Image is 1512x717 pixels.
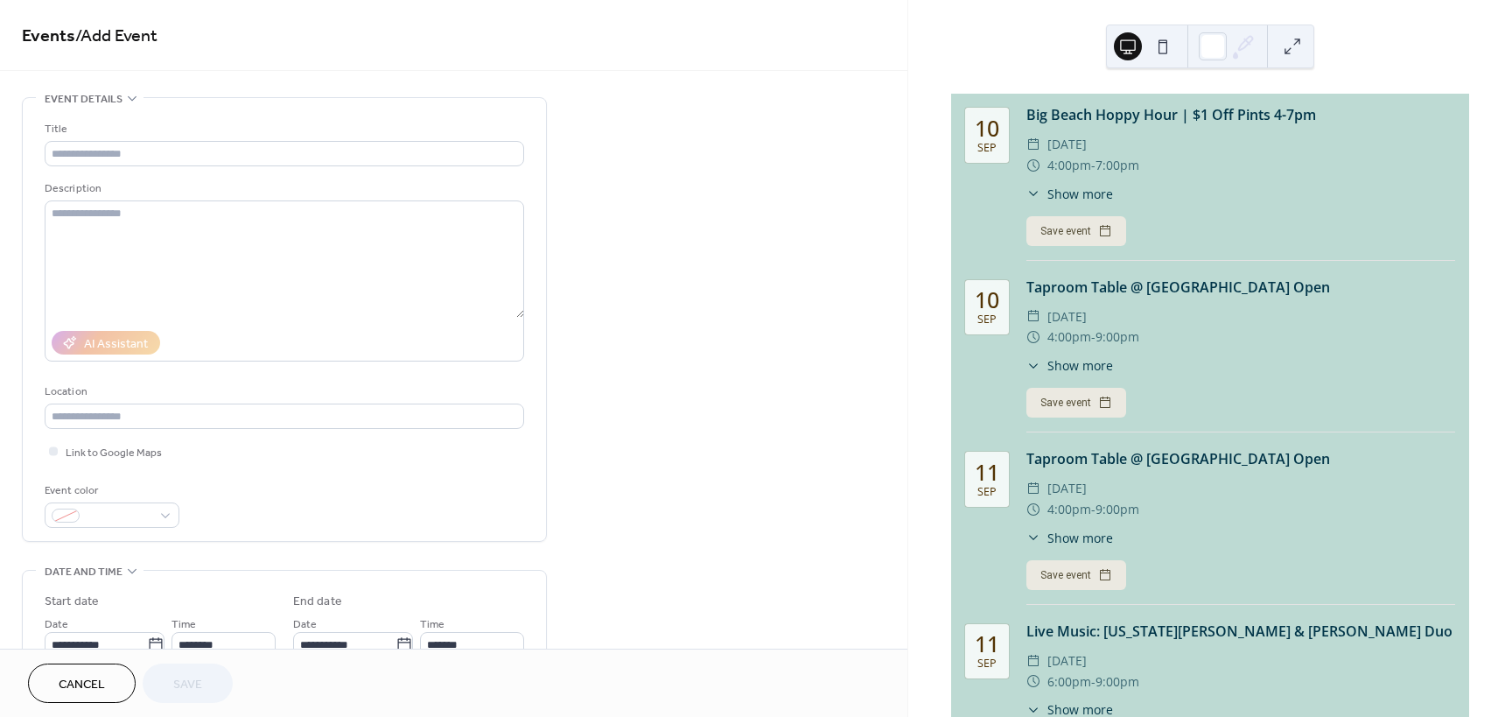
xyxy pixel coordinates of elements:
span: 9:00pm [1095,499,1139,520]
span: Time [420,615,444,634]
span: Event details [45,90,122,109]
div: ​ [1026,306,1040,327]
span: - [1091,327,1095,348]
div: Big Beach Hoppy Hour | $1 Off Pints 4-7pm [1026,104,1455,125]
div: Live Music: [US_STATE][PERSON_NAME] & [PERSON_NAME] Duo [1026,621,1455,642]
button: ​Show more [1026,529,1113,547]
button: ​Show more [1026,185,1113,203]
div: ​ [1026,478,1040,499]
span: 9:00pm [1095,327,1139,348]
button: ​Show more [1026,356,1113,375]
div: Description [45,179,521,198]
span: 6:00pm [1047,671,1091,692]
button: Cancel [28,664,136,703]
div: Start date [45,593,99,611]
div: ​ [1026,529,1040,547]
div: 11 [975,461,999,483]
span: Show more [1047,356,1113,375]
div: Sep [977,487,997,498]
span: Date [45,615,68,634]
span: [DATE] [1047,306,1087,327]
span: [DATE] [1047,650,1087,671]
span: Show more [1047,529,1113,547]
span: - [1091,671,1095,692]
div: ​ [1026,650,1040,671]
span: Date and time [45,563,122,581]
div: ​ [1026,327,1040,348]
span: Cancel [59,676,105,694]
div: 11 [975,633,999,655]
div: Title [45,120,521,138]
span: 9:00pm [1095,671,1139,692]
button: Save event [1026,560,1126,590]
span: Date [293,615,317,634]
span: [DATE] [1047,478,1087,499]
div: Sep [977,658,997,670]
span: 7:00pm [1095,155,1139,176]
div: End date [293,593,342,611]
span: Time [171,615,196,634]
div: ​ [1026,499,1040,520]
div: ​ [1026,185,1040,203]
div: ​ [1026,671,1040,692]
button: Save event [1026,216,1126,246]
div: ​ [1026,155,1040,176]
div: Location [45,383,521,401]
span: - [1091,499,1095,520]
span: 4:00pm [1047,499,1091,520]
span: [DATE] [1047,134,1087,155]
div: Taproom Table @ [GEOGRAPHIC_DATA] Open [1026,448,1455,469]
span: - [1091,155,1095,176]
button: Save event [1026,388,1126,418]
a: Events [22,19,75,53]
span: Show more [1047,185,1113,203]
div: ​ [1026,356,1040,375]
span: 4:00pm [1047,155,1091,176]
div: 10 [975,117,999,139]
div: Event color [45,482,176,500]
div: 10 [975,289,999,311]
div: Sep [977,143,997,154]
div: Sep [977,314,997,326]
div: Taproom Table @ [GEOGRAPHIC_DATA] Open [1026,277,1455,298]
span: 4:00pm [1047,327,1091,348]
div: ​ [1026,134,1040,155]
span: Link to Google Maps [66,444,162,462]
span: / Add Event [75,19,157,53]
